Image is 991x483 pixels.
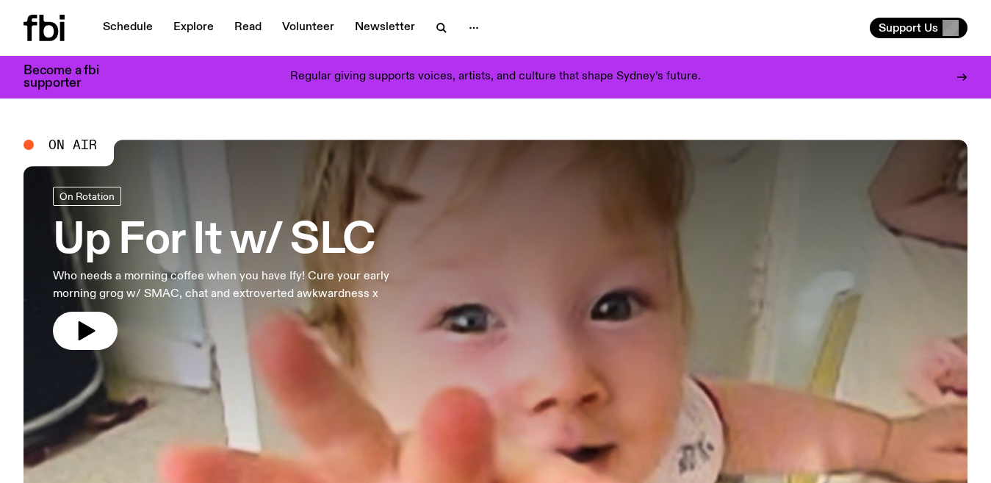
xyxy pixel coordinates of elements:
a: Read [226,18,270,38]
a: On Rotation [53,187,121,206]
a: Volunteer [273,18,343,38]
p: Regular giving supports voices, artists, and culture that shape Sydney’s future. [290,71,701,84]
a: Up For It w/ SLCWho needs a morning coffee when you have Ify! Cure your early morning grog w/ SMA... [53,187,429,350]
a: Newsletter [346,18,424,38]
span: On Rotation [60,190,115,201]
h3: Become a fbi supporter [24,65,118,90]
a: Explore [165,18,223,38]
p: Who needs a morning coffee when you have Ify! Cure your early morning grog w/ SMAC, chat and extr... [53,268,429,303]
span: On Air [48,138,97,151]
h3: Up For It w/ SLC [53,221,429,262]
a: Schedule [94,18,162,38]
span: Support Us [879,21,938,35]
button: Support Us [870,18,967,38]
